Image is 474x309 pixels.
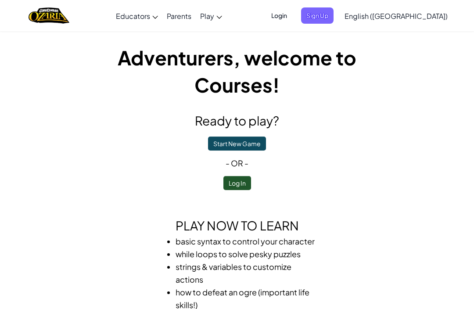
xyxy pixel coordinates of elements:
img: Home [29,7,69,25]
h1: Adventurers, welcome to Courses! [79,44,395,98]
li: basic syntax to control your character [176,235,316,248]
span: Educators [116,11,150,21]
li: while loops to solve pesky puzzles [176,248,316,260]
a: English ([GEOGRAPHIC_DATA]) [340,4,452,28]
a: Play [196,4,226,28]
a: Ozaria by CodeCombat logo [29,7,69,25]
span: - [226,158,231,168]
h2: Play now to learn [79,216,395,235]
h2: Ready to play? [79,111,395,130]
a: Parents [162,4,196,28]
a: Educators [111,4,162,28]
span: English ([GEOGRAPHIC_DATA]) [345,11,448,21]
span: or [231,158,243,168]
button: Log In [223,176,251,190]
button: Start New Game [208,137,266,151]
button: Sign Up [301,7,334,24]
span: Play [200,11,214,21]
span: - [243,158,248,168]
li: strings & variables to customize actions [176,260,316,286]
button: Login [266,7,292,24]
